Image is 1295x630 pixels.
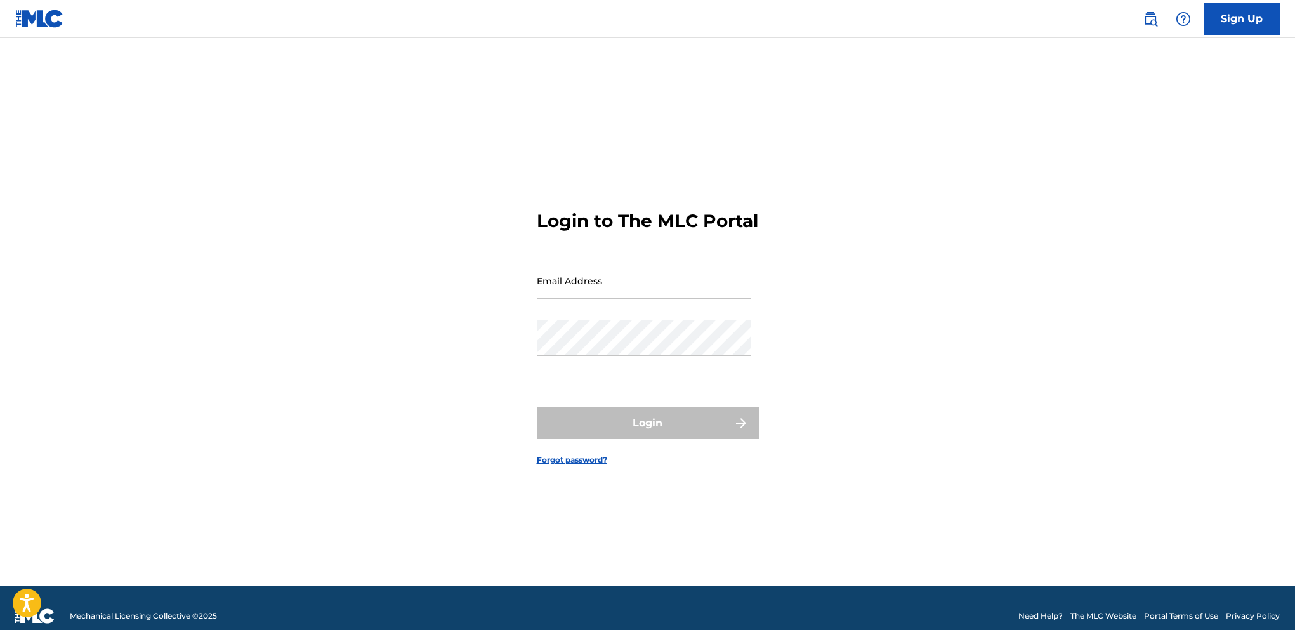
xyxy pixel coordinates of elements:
div: Help [1171,6,1196,32]
a: Public Search [1138,6,1163,32]
img: search [1143,11,1158,27]
a: The MLC Website [1070,610,1136,622]
img: help [1176,11,1191,27]
a: Need Help? [1018,610,1063,622]
a: Portal Terms of Use [1144,610,1218,622]
img: MLC Logo [15,10,64,28]
a: Sign Up [1204,3,1280,35]
a: Forgot password? [537,454,607,466]
h3: Login to The MLC Portal [537,210,758,232]
img: logo [15,608,55,624]
a: Privacy Policy [1226,610,1280,622]
span: Mechanical Licensing Collective © 2025 [70,610,217,622]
